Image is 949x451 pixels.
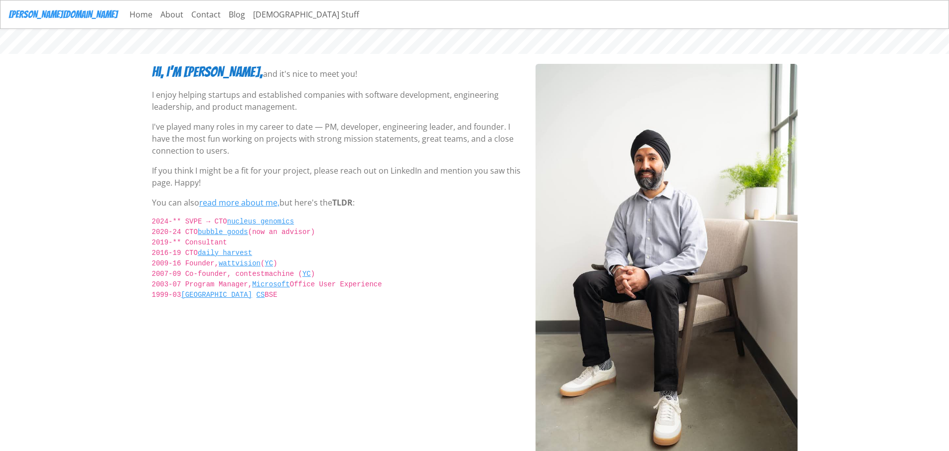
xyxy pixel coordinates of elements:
a: daily harvest [198,249,252,257]
a: read more about me, [199,197,279,208]
code: 2024-** SVPE → CTO 2020-24 CTO (now an advisor) 2019-** Consultant 2016-19 CTO 2009-16 Founder, (... [152,217,524,311]
a: Microsoft [252,280,290,288]
p: I've played many roles in my career to date — PM, developer, engineering leader, and founder. I h... [152,121,524,157]
p: If you think I might be a fit for your project, please reach out on LinkedIn and mention you saw ... [152,165,524,189]
a: [GEOGRAPHIC_DATA] [181,291,252,299]
a: wattvision [219,259,261,267]
a: About [156,4,187,24]
a: [PERSON_NAME][DOMAIN_NAME] [8,4,118,24]
a: Contact [187,4,225,24]
a: YC [302,270,311,278]
p: and it's nice to meet you! [263,68,357,80]
h3: Hi, I’m [PERSON_NAME], [152,64,263,81]
a: CS [257,291,265,299]
a: Home [126,4,156,24]
p: I enjoy helping startups and established companies with software development, engineering leaders... [152,89,524,113]
a: bubble goods [198,228,248,236]
p: You can also but here's the : [152,197,524,209]
a: nucleus genomics [227,218,294,225]
span: TLDR [332,197,353,208]
a: YC [265,259,273,267]
a: Blog [225,4,249,24]
a: [DEMOGRAPHIC_DATA] Stuff [249,4,363,24]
